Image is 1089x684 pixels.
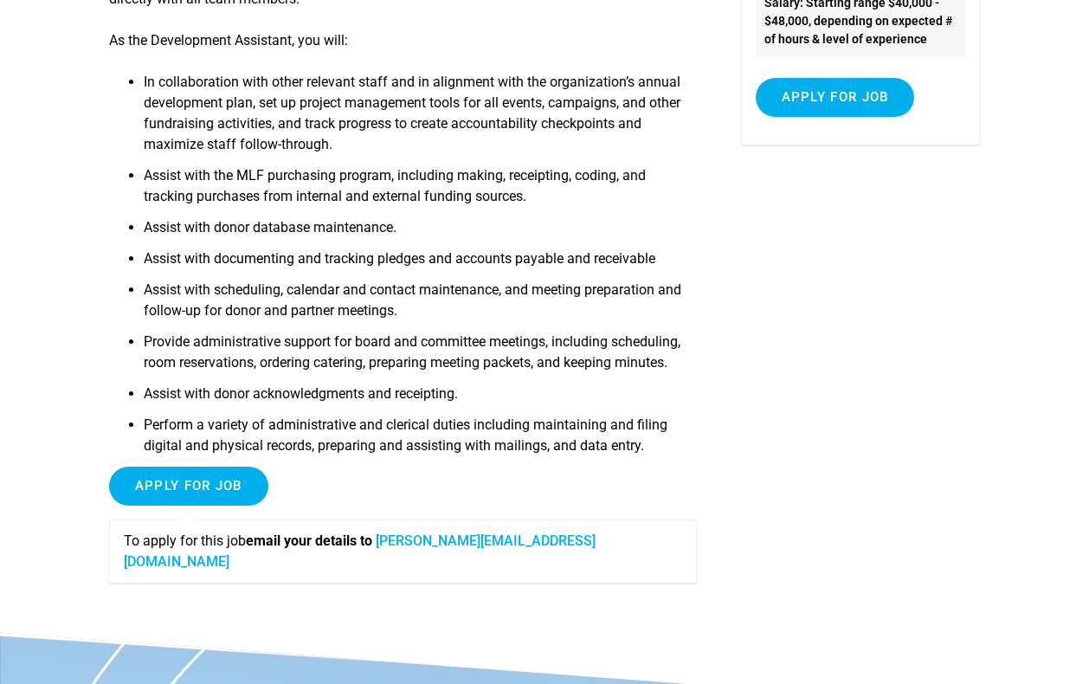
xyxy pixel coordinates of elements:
input: Apply for job [109,467,268,506]
li: Assist with scheduling, calendar and contact maintenance, and meeting preparation and follow-up f... [144,280,697,332]
li: Assist with donor acknowledgments and receipting. [144,384,697,415]
li: Assist with documenting and tracking pledges and accounts payable and receivable [144,248,697,280]
li: Assist with donor database maintenance. [144,217,697,248]
li: Provide administrative support for board and committee meetings, including scheduling, room reser... [144,332,697,384]
strong: email your details to [246,532,372,549]
li: Assist with the MLF purchasing program, including making, receipting, coding, and tracking purcha... [144,165,697,217]
p: As the Development Assistant, you will: [109,30,697,51]
p: To apply for this job [124,531,682,572]
li: Perform a variety of administrative and clerical duties including maintaining and filing digital ... [144,415,697,467]
input: Apply for job [756,78,915,117]
li: In collaboration with other relevant staff and in alignment with the organization’s annual develo... [144,72,697,165]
